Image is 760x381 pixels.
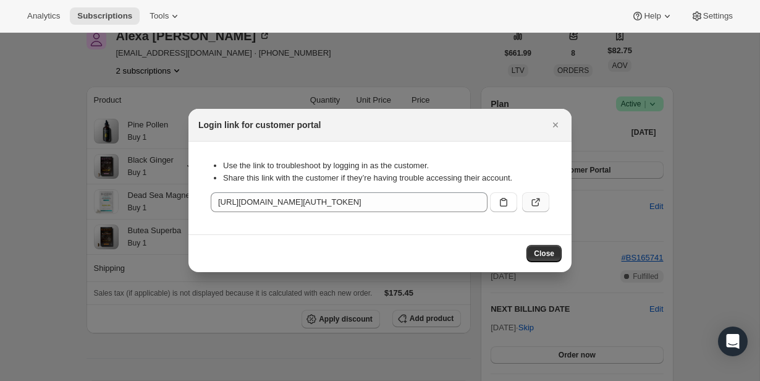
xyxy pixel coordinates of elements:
[718,327,748,356] div: Open Intercom Messenger
[534,249,554,259] span: Close
[683,7,740,25] button: Settings
[644,11,661,21] span: Help
[526,245,562,262] button: Close
[624,7,680,25] button: Help
[703,11,733,21] span: Settings
[150,11,169,21] span: Tools
[77,11,132,21] span: Subscriptions
[70,7,140,25] button: Subscriptions
[198,119,321,131] h2: Login link for customer portal
[27,11,60,21] span: Analytics
[547,116,564,134] button: Close
[223,160,549,172] li: Use the link to troubleshoot by logging in as the customer.
[20,7,67,25] button: Analytics
[142,7,188,25] button: Tools
[223,172,549,184] li: Share this link with the customer if they’re having trouble accessing their account.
